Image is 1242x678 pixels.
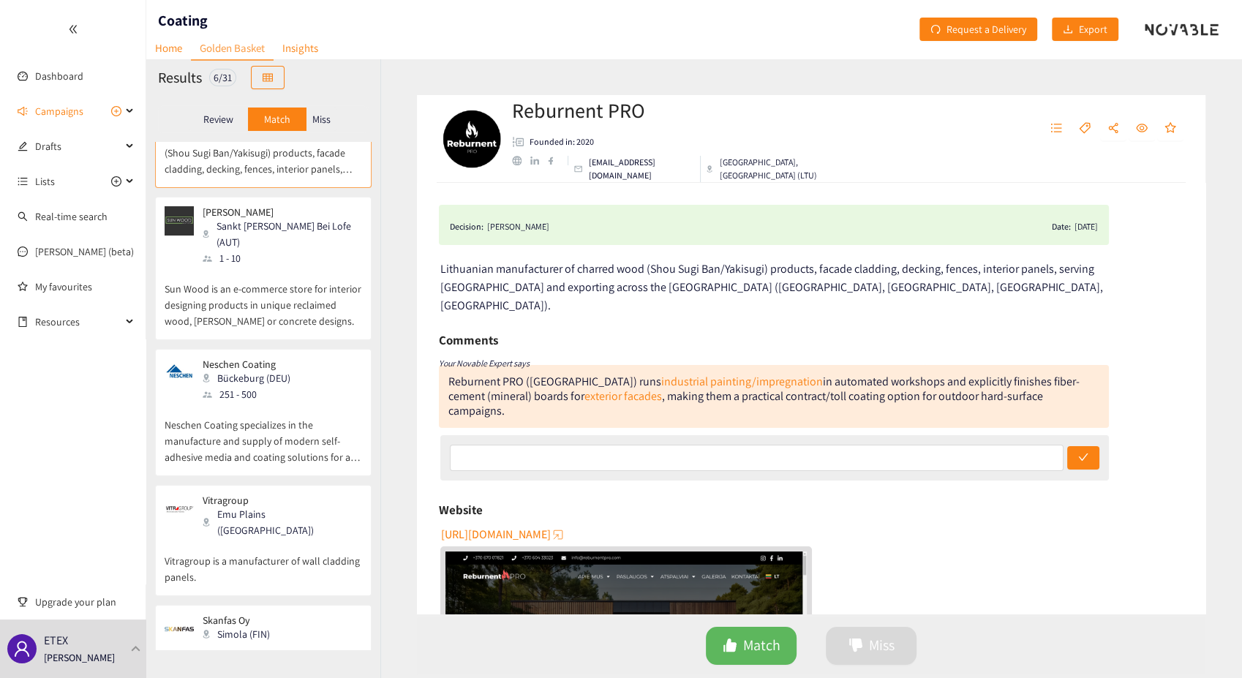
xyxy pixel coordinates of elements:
[35,245,134,258] a: [PERSON_NAME] (beta)
[203,358,290,370] p: Neschen Coating
[165,402,362,465] p: Neschen Coating specializes in the manufacture and supply of modern self-adhesive media and coati...
[826,627,917,665] button: dislikeMiss
[1078,452,1088,464] span: check
[946,21,1026,37] span: Request a Delivery
[251,66,285,89] button: table
[1100,117,1126,140] button: share-alt
[165,538,362,585] p: Vitragroup is a manufacturer of wall cladding panels.
[439,329,498,351] h6: Comments
[165,614,194,644] img: Snapshot of the company's website
[165,114,362,177] p: Lithuanian manufacturer of charred wood (Shou Sugi Ban/Yakisugi) products, facade cladding, decki...
[1164,122,1176,135] span: star
[263,72,273,84] span: table
[487,219,549,234] div: [PERSON_NAME]
[512,135,594,148] li: Founded in year
[512,156,530,165] a: website
[1052,18,1118,41] button: downloadExport
[1043,117,1069,140] button: unordered-list
[869,634,895,657] span: Miss
[203,370,299,386] div: Bückeburg (DEU)
[13,640,31,658] span: user
[743,634,780,657] span: Match
[18,176,28,187] span: unordered-list
[707,156,864,182] div: [GEOGRAPHIC_DATA], [GEOGRAPHIC_DATA] (LTU)
[530,135,594,148] p: Founded in: 2020
[439,499,483,521] h6: Website
[35,97,83,126] span: Campaigns
[18,317,28,327] span: book
[35,587,135,617] span: Upgrade your plan
[589,156,694,182] p: [EMAIL_ADDRESS][DOMAIN_NAME]
[146,37,191,59] a: Home
[1004,520,1242,678] div: Widget de chat
[548,157,562,165] a: facebook
[35,272,135,301] a: My favourites
[209,69,236,86] div: 6 / 31
[848,638,863,655] span: dislike
[44,649,115,666] p: [PERSON_NAME]
[203,113,233,125] p: Review
[1004,520,1242,678] iframe: Chat Widget
[1072,117,1098,140] button: tag
[44,631,68,649] p: ETEX
[111,176,121,187] span: plus-circle
[203,206,352,218] p: [PERSON_NAME]
[919,18,1037,41] button: redoRequest a Delivery
[35,69,83,83] a: Dashboard
[584,388,662,404] a: exterior facades
[440,261,1103,313] span: Lithuanian manufacturer of charred wood (Shou Sugi Ban/Yakisugi) products, facade cladding, decki...
[450,219,483,234] span: Decision:
[158,10,208,31] h1: Coating
[723,638,737,655] span: like
[165,206,194,236] img: Snapshot of the company's website
[165,358,194,388] img: Snapshot of the company's website
[1079,122,1091,135] span: tag
[1136,122,1148,135] span: eye
[203,218,361,250] div: Sankt [PERSON_NAME] Bei Lofer (AUT)
[68,24,78,34] span: double-left
[203,614,270,626] p: Skanfas Oy
[1067,446,1099,470] button: check
[18,597,28,607] span: trophy
[930,24,941,36] span: redo
[661,374,823,389] a: industrial painting/impregnation
[706,627,797,665] button: likeMatch
[18,106,28,116] span: sound
[512,96,864,125] h2: Reburnent PRO
[35,307,121,336] span: Resources
[312,113,331,125] p: Miss
[165,494,194,524] img: Snapshot of the company's website
[18,141,28,151] span: edit
[203,506,361,538] div: Emu Plains ([GEOGRAPHIC_DATA])
[1074,219,1098,234] div: [DATE]
[203,626,279,642] div: Simola (FIN)
[1079,21,1107,37] span: Export
[439,358,530,369] i: Your Novable Expert says
[203,386,299,402] div: 251 - 500
[35,167,55,196] span: Lists
[1063,24,1073,36] span: download
[203,250,361,266] div: 1 - 10
[530,157,548,165] a: linkedin
[203,494,352,506] p: Vitragroup
[264,113,290,125] p: Match
[158,67,202,88] h2: Results
[448,374,1080,418] div: Reburnent PRO ([GEOGRAPHIC_DATA]) runs in automated workshops and explicitly finishes fiber-cemen...
[443,110,501,168] img: Company Logo
[1107,122,1119,135] span: share-alt
[1052,219,1071,234] span: Date:
[191,37,274,61] a: Golden Basket
[35,210,108,223] a: Real-time search
[441,523,565,546] button: [URL][DOMAIN_NAME]
[165,266,362,329] p: Sun Wood is an e-commerce store for interior designing products in unique reclaimed wood, [PERSON...
[441,525,551,543] span: [URL][DOMAIN_NAME]
[1157,117,1183,140] button: star
[35,132,121,161] span: Drafts
[1129,117,1155,140] button: eye
[274,37,327,59] a: Insights
[111,106,121,116] span: plus-circle
[1050,122,1062,135] span: unordered-list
